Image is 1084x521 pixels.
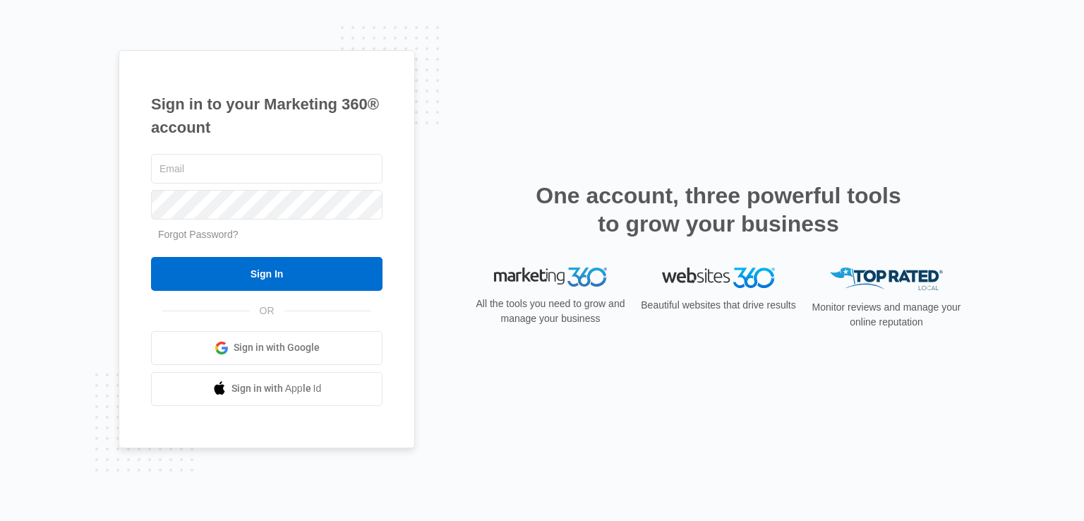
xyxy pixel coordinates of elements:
[151,331,383,365] a: Sign in with Google
[250,304,284,318] span: OR
[234,340,320,355] span: Sign in with Google
[151,92,383,139] h1: Sign in to your Marketing 360® account
[662,268,775,288] img: Websites 360
[471,297,630,326] p: All the tools you need to grow and manage your business
[531,181,905,238] h2: One account, three powerful tools to grow your business
[830,268,943,291] img: Top Rated Local
[151,154,383,184] input: Email
[158,229,239,240] a: Forgot Password?
[151,372,383,406] a: Sign in with Apple Id
[494,268,607,287] img: Marketing 360
[151,257,383,291] input: Sign In
[807,300,965,330] p: Monitor reviews and manage your online reputation
[231,381,322,396] span: Sign in with Apple Id
[639,298,797,313] p: Beautiful websites that drive results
